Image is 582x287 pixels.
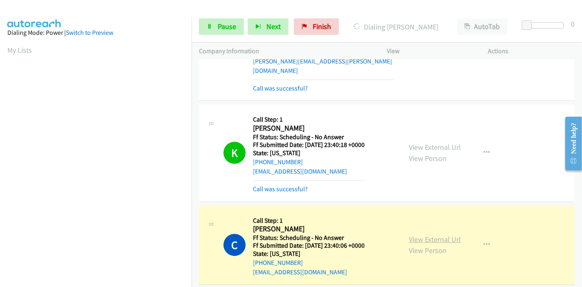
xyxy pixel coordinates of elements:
a: [PHONE_NUMBER] [253,259,303,267]
h5: Ff Status: Scheduling - No Answer [253,133,365,141]
a: [PHONE_NUMBER] [253,158,303,166]
h1: C [223,234,246,256]
h5: Ff Submitted Date: [DATE] 23:40:06 +0000 [253,242,365,250]
a: Call was successful? [253,185,308,193]
h5: Ff Submitted Date: [DATE] 23:40:18 +0000 [253,141,365,149]
h5: State: [US_STATE] [253,250,365,258]
h5: Ff Status: Scheduling - No Answer [253,234,365,242]
a: View Person [409,154,447,163]
a: Switch to Preview [66,29,113,36]
h2: [PERSON_NAME] [253,124,365,133]
a: View Person [409,246,447,255]
a: [EMAIL_ADDRESS][DOMAIN_NAME] [253,167,347,175]
span: Finish [313,22,331,31]
button: Next [248,18,289,35]
h1: K [223,142,246,164]
a: Call was successful? [253,84,308,92]
a: My Lists [7,45,32,55]
p: Dialing [PERSON_NAME] [350,21,442,32]
div: Dialing Mode: Power | [7,28,184,38]
a: Finish [294,18,339,35]
button: AutoTab [457,18,508,35]
a: View External Url [409,235,461,244]
h5: Call Step: 1 [253,115,365,124]
a: Pause [199,18,244,35]
iframe: Resource Center [559,111,582,176]
p: Company Information [199,46,372,56]
span: Pause [218,22,236,31]
h5: State: [US_STATE] [253,149,365,157]
div: 0 [571,18,575,29]
a: View External Url [409,142,461,152]
span: Next [266,22,281,31]
h2: [PERSON_NAME] [253,224,365,234]
h5: Call Step: 1 [253,217,365,225]
p: View [387,46,474,56]
a: [EMAIL_ADDRESS][DOMAIN_NAME] [253,268,347,276]
p: Actions [488,46,575,56]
